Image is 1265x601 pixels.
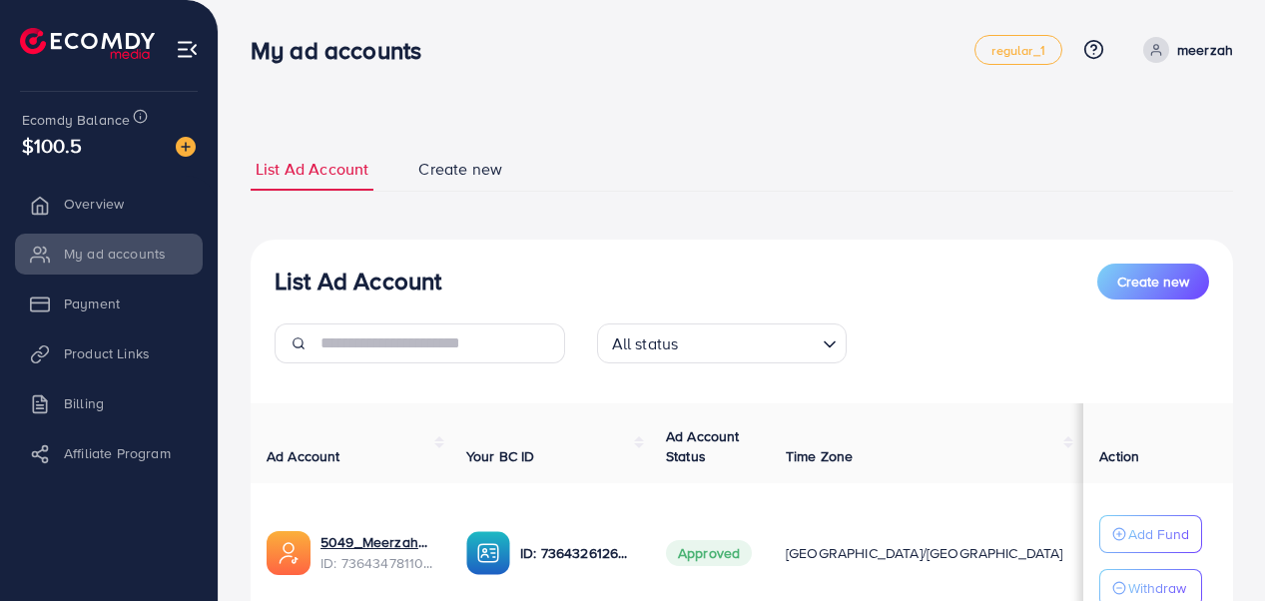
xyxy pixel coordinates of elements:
span: Approved [666,540,752,566]
h3: My ad accounts [251,36,437,65]
a: regular_1 [974,35,1061,65]
span: Your BC ID [466,446,535,466]
span: $100.5 [22,131,82,160]
h3: List Ad Account [275,267,441,296]
p: ID: 7364326126497431569 [520,541,634,565]
p: meerzah [1177,38,1233,62]
a: 5049_Meerzah_1714645851425 [320,532,434,552]
span: Ecomdy Balance [22,110,130,130]
img: menu [176,38,199,61]
span: Ad Account [267,446,340,466]
img: ic-ads-acc.e4c84228.svg [267,531,311,575]
span: [GEOGRAPHIC_DATA]/[GEOGRAPHIC_DATA] [786,543,1063,563]
div: Search for option [597,323,847,363]
img: logo [20,28,155,59]
img: ic-ba-acc.ded83a64.svg [466,531,510,575]
span: ID: 7364347811019735056 [320,553,434,573]
p: Withdraw [1128,576,1186,600]
a: meerzah [1135,37,1233,63]
input: Search for option [684,325,814,358]
span: Time Zone [786,446,853,466]
span: Ad Account Status [666,426,740,466]
span: regular_1 [991,44,1044,57]
span: Action [1099,446,1139,466]
span: All status [608,329,683,358]
div: <span class='underline'>5049_Meerzah_1714645851425</span></br>7364347811019735056 [320,532,434,573]
span: Create new [418,158,502,181]
button: Create new [1097,264,1209,300]
p: Add Fund [1128,522,1189,546]
img: image [176,137,196,157]
span: List Ad Account [256,158,368,181]
button: Add Fund [1099,515,1202,553]
span: Create new [1117,272,1189,292]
